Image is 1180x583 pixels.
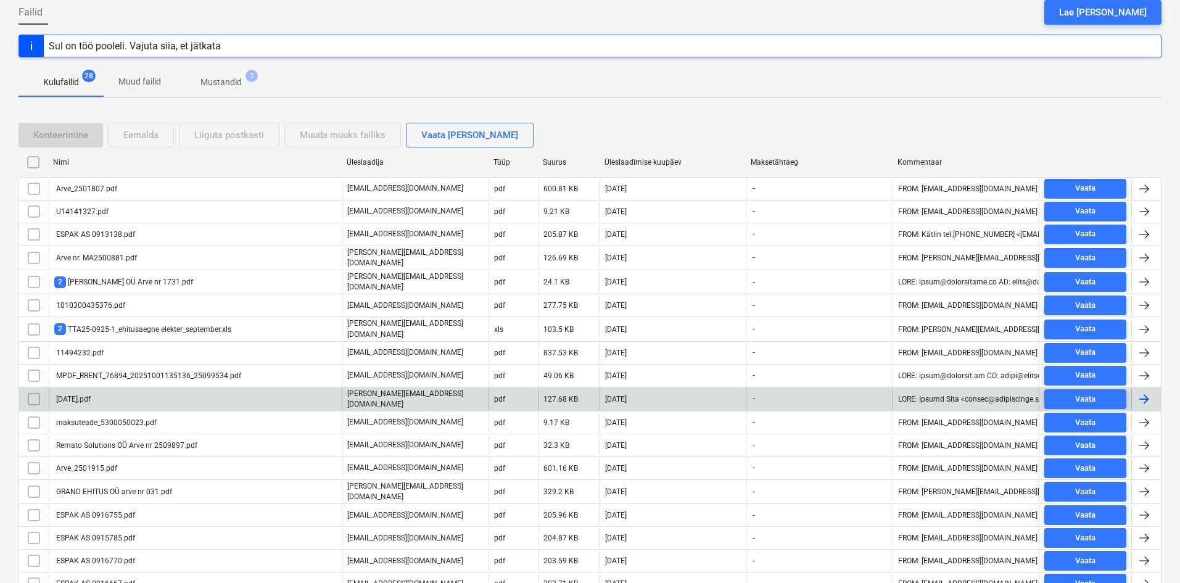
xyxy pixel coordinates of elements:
button: Vaata [PERSON_NAME] [406,123,534,147]
span: Failid [19,5,43,20]
p: [PERSON_NAME][EMAIL_ADDRESS][DOMAIN_NAME] [347,389,484,410]
p: [EMAIL_ADDRESS][DOMAIN_NAME] [347,229,463,239]
div: Vaata [1075,416,1095,430]
div: Vaata [1075,392,1095,407]
p: [EMAIL_ADDRESS][DOMAIN_NAME] [347,206,463,217]
button: Vaata [1044,272,1126,292]
div: [DATE] [605,207,627,216]
div: [DATE] [605,325,627,334]
div: 329.2 KB [543,487,574,496]
iframe: Chat Widget [1118,524,1180,583]
div: Vaata [1075,368,1095,382]
div: [PERSON_NAME] OÜ Arve nr 1731.pdf [54,276,193,288]
div: Vaata [1075,181,1095,196]
span: - [751,206,756,217]
p: [EMAIL_ADDRESS][DOMAIN_NAME] [347,417,463,428]
button: Vaata [1044,202,1126,221]
div: [DATE] [605,556,627,565]
div: Suurus [543,158,595,167]
button: Vaata [1044,296,1126,315]
div: Sul on töö pooleli. Vajuta siia, et jätkata [49,40,221,52]
p: [EMAIL_ADDRESS][DOMAIN_NAME] [347,347,463,358]
div: GRAND EHITUS OÜ arve nr 031.pdf [54,487,172,496]
div: [DATE] [605,230,627,239]
p: [PERSON_NAME][EMAIL_ADDRESS][DOMAIN_NAME] [347,271,484,292]
div: pdf [494,511,505,519]
button: Vaata [1044,458,1126,478]
div: 205.87 KB [543,230,578,239]
div: 205.96 KB [543,511,578,519]
button: Vaata [1044,482,1126,502]
button: Vaata [1044,320,1126,339]
div: Vaata [PERSON_NAME] [421,127,518,143]
div: ESPAK AS 0916755.pdf [54,511,135,519]
div: [DATE] [605,349,627,357]
div: pdf [494,207,505,216]
p: [EMAIL_ADDRESS][DOMAIN_NAME] [347,440,463,450]
div: pdf [494,464,505,473]
button: Vaata [1044,248,1126,268]
div: ESPAK AS 0915785.pdf [54,534,135,542]
button: Vaata [1044,528,1126,548]
span: - [751,417,756,428]
div: 277.75 KB [543,301,578,310]
span: - [751,277,756,287]
div: U14141327.pdf [54,207,109,216]
span: - [751,510,756,521]
div: maksuteade_5300050023.pdf [54,418,157,427]
p: [EMAIL_ADDRESS][DOMAIN_NAME] [347,300,463,311]
div: Üleslaadija [347,158,484,167]
span: - [751,440,756,450]
span: - [751,556,756,566]
p: [EMAIL_ADDRESS][DOMAIN_NAME] [347,510,463,521]
div: [DATE] [605,254,627,262]
span: - [751,347,756,358]
span: 28 [82,70,96,82]
div: 203.59 KB [543,556,578,565]
div: xls [494,325,503,334]
p: [PERSON_NAME][EMAIL_ADDRESS][DOMAIN_NAME] [347,481,484,502]
div: 837.53 KB [543,349,578,357]
div: pdf [494,395,505,403]
div: pdf [494,349,505,357]
div: 49.06 KB [543,371,574,380]
button: Vaata [1044,505,1126,525]
div: 103.5 KB [543,325,574,334]
div: ESPAK AS 0913138.pdf [54,230,135,239]
button: Vaata [1044,436,1126,455]
span: - [751,394,756,404]
p: Mustandid [200,76,242,89]
button: Vaata [1044,366,1126,386]
div: Vaata [1075,227,1095,241]
span: - [751,324,756,334]
div: TTA25-0925-1_ehitusaegne elekter_september.xls [54,323,231,335]
div: [DATE] [605,464,627,473]
div: [DATE] [605,371,627,380]
p: [EMAIL_ADDRESS][DOMAIN_NAME] [347,533,463,544]
p: [EMAIL_ADDRESS][DOMAIN_NAME] [347,370,463,381]
div: Üleslaadimise kuupäev [604,158,741,167]
div: [DATE] [605,441,627,450]
div: pdf [494,301,505,310]
button: Vaata [1044,413,1126,432]
div: Vaata [1075,439,1095,453]
div: pdf [494,278,505,286]
div: pdf [494,371,505,380]
div: 9.21 KB [543,207,569,216]
div: Vaata [1075,461,1095,476]
div: Vaata [1075,275,1095,289]
div: 9.17 KB [543,418,569,427]
div: Vaata [1075,554,1095,568]
div: Vaata [1075,531,1095,545]
div: pdf [494,418,505,427]
span: - [751,463,756,473]
div: Arve nr. MA2500881.pdf [54,254,137,262]
div: [DATE] [605,418,627,427]
div: [DATE] [605,487,627,496]
button: Vaata [1044,551,1126,571]
div: Maksetähtaeg [751,158,888,167]
div: pdf [494,441,505,450]
div: Vaata [1075,322,1095,336]
div: 1010300435376.pdf [54,301,125,310]
div: pdf [494,487,505,496]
